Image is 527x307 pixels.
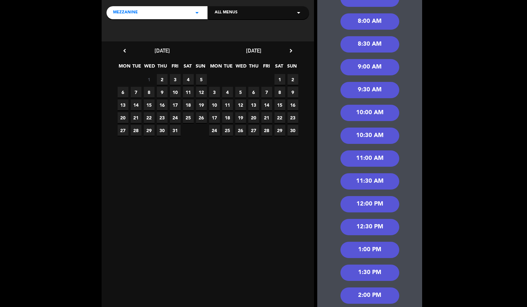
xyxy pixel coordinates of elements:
span: 4 [183,74,194,85]
span: TUE [223,62,234,73]
span: 7 [131,87,141,98]
span: 26 [235,125,246,136]
div: 12:00 PM [340,196,399,212]
span: 30 [288,125,298,136]
span: 11 [183,87,194,98]
span: 29 [274,125,285,136]
span: TUE [131,62,142,73]
span: 24 [209,125,220,136]
span: 9 [288,87,298,98]
span: 10 [209,100,220,110]
i: chevron_left [121,47,128,54]
div: 10:00 AM [340,105,399,121]
span: 4 [222,87,233,98]
span: SAT [274,62,285,73]
span: 27 [118,125,128,136]
span: 6 [118,87,128,98]
span: 20 [248,112,259,123]
div: 11:00 AM [340,150,399,167]
span: [DATE] [246,47,261,54]
span: 13 [248,100,259,110]
span: 18 [183,100,194,110]
span: 29 [144,125,155,136]
span: 8 [274,87,285,98]
span: 31 [170,125,181,136]
span: 5 [235,87,246,98]
span: 1 [274,74,285,85]
span: 15 [144,100,155,110]
span: SUN [195,62,206,73]
span: 23 [157,112,168,123]
span: 18 [222,112,233,123]
span: 16 [157,100,168,110]
span: 13 [118,100,128,110]
span: 27 [248,125,259,136]
span: 26 [196,112,207,123]
span: 14 [261,100,272,110]
span: 2 [157,74,168,85]
span: 5 [196,74,207,85]
span: FRI [170,62,180,73]
span: SUN [287,62,297,73]
span: 22 [274,112,285,123]
span: 1 [144,74,155,85]
span: 17 [209,112,220,123]
span: FRI [261,62,272,73]
span: 3 [170,74,181,85]
div: 9:30 AM [340,82,399,98]
span: 19 [235,112,246,123]
span: MON [119,62,129,73]
span: 17 [170,100,181,110]
span: 14 [131,100,141,110]
span: 3 [209,87,220,98]
div: 12:30 PM [340,219,399,235]
span: 8 [144,87,155,98]
span: 6 [248,87,259,98]
span: All menus [215,9,238,16]
div: 8:00 AM [340,13,399,30]
span: 15 [274,100,285,110]
span: MON [210,62,221,73]
span: 25 [183,112,194,123]
span: 28 [131,125,141,136]
span: 25 [222,125,233,136]
div: 1:30 PM [340,265,399,281]
span: 19 [196,100,207,110]
span: WED [144,62,155,73]
div: 8:30 AM [340,36,399,53]
span: 9 [157,87,168,98]
i: arrow_drop_down [295,9,303,17]
span: THU [248,62,259,73]
div: 2:00 PM [340,287,399,304]
div: 11:30 AM [340,173,399,190]
span: THU [157,62,168,73]
div: 9:00 AM [340,59,399,75]
span: WED [236,62,246,73]
i: chevron_right [288,47,294,54]
span: 24 [170,112,181,123]
span: 7 [261,87,272,98]
span: 12 [196,87,207,98]
i: arrow_drop_down [193,9,201,17]
span: 30 [157,125,168,136]
span: 21 [261,112,272,123]
span: 20 [118,112,128,123]
div: 10:30 AM [340,128,399,144]
span: 16 [288,100,298,110]
span: 10 [170,87,181,98]
span: 22 [144,112,155,123]
span: 12 [235,100,246,110]
span: Mezzanine [113,9,138,16]
span: 21 [131,112,141,123]
span: SAT [182,62,193,73]
span: 28 [261,125,272,136]
span: 2 [288,74,298,85]
span: 11 [222,100,233,110]
span: [DATE] [155,47,170,54]
div: 1:00 PM [340,242,399,258]
span: 23 [288,112,298,123]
